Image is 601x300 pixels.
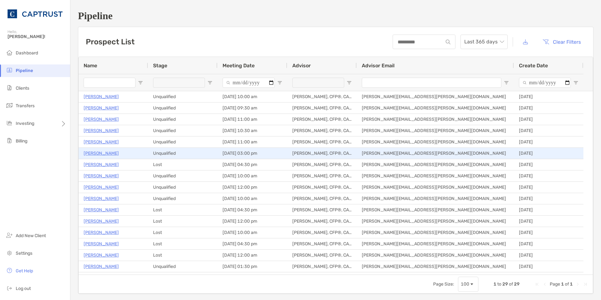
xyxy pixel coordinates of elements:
[86,37,135,46] h3: Prospect List
[148,148,218,159] div: Unqualified
[6,137,13,144] img: billing icon
[84,93,119,101] p: [PERSON_NAME]
[6,231,13,239] img: add_new_client icon
[218,159,287,170] div: [DATE] 04:30 pm
[347,80,352,85] button: Open Filter Menu
[84,149,119,157] a: [PERSON_NAME]
[357,272,514,283] div: [PERSON_NAME][EMAIL_ADDRESS][PERSON_NAME][DOMAIN_NAME]
[357,125,514,136] div: [PERSON_NAME][EMAIL_ADDRESS][PERSON_NAME][DOMAIN_NAME]
[514,281,520,287] span: 29
[148,103,218,114] div: Unqualified
[207,80,212,85] button: Open Filter Menu
[493,281,496,287] span: 1
[84,161,119,169] a: [PERSON_NAME]
[287,216,357,227] div: [PERSON_NAME], CFP®, CAIA
[514,250,583,261] div: [DATE]
[218,170,287,181] div: [DATE] 10:00 am
[16,50,38,56] span: Dashboard
[535,282,540,287] div: First Page
[218,91,287,102] div: [DATE] 10:00 am
[514,125,583,136] div: [DATE]
[287,170,357,181] div: [PERSON_NAME], CFP®, CAIA
[446,40,450,44] img: input icon
[84,78,135,88] input: Name Filter Input
[218,182,287,193] div: [DATE] 12:00 pm
[218,114,287,125] div: [DATE] 11:00 am
[16,103,35,108] span: Transfers
[357,227,514,238] div: [PERSON_NAME][EMAIL_ADDRESS][PERSON_NAME][DOMAIN_NAME]
[287,193,357,204] div: [PERSON_NAME], CFP®, CAIA
[519,78,571,88] input: Create Date Filter Input
[84,138,119,146] a: [PERSON_NAME]
[287,114,357,125] div: [PERSON_NAME], CFP®, CAIA
[514,182,583,193] div: [DATE]
[84,240,119,248] a: [PERSON_NAME]
[357,193,514,204] div: [PERSON_NAME][EMAIL_ADDRESS][PERSON_NAME][DOMAIN_NAME]
[357,170,514,181] div: [PERSON_NAME][EMAIL_ADDRESS][PERSON_NAME][DOMAIN_NAME]
[148,272,218,283] div: Lost
[16,233,46,238] span: Add New Client
[218,261,287,272] div: [DATE] 01:30 pm
[148,193,218,204] div: Unqualified
[84,195,119,203] p: [PERSON_NAME]
[287,159,357,170] div: [PERSON_NAME], CFP®, CAIA
[287,91,357,102] div: [PERSON_NAME], CFP®, CAIA
[218,125,287,136] div: [DATE] 10:30 am
[6,49,13,56] img: dashboard icon
[84,183,119,191] a: [PERSON_NAME]
[357,238,514,249] div: [PERSON_NAME][EMAIL_ADDRESS][PERSON_NAME][DOMAIN_NAME]
[84,251,119,259] a: [PERSON_NAME]
[357,148,514,159] div: [PERSON_NAME][EMAIL_ADDRESS][PERSON_NAME][DOMAIN_NAME]
[550,281,560,287] span: Page
[84,229,119,236] a: [PERSON_NAME]
[223,78,275,88] input: Meeting Date Filter Input
[575,282,580,287] div: Next Page
[514,114,583,125] div: [DATE]
[514,193,583,204] div: [DATE]
[362,63,394,69] span: Advisor Email
[84,115,119,123] a: [PERSON_NAME]
[357,114,514,125] div: [PERSON_NAME][EMAIL_ADDRESS][PERSON_NAME][DOMAIN_NAME]
[148,204,218,215] div: Lost
[287,227,357,238] div: [PERSON_NAME], CFP®, CAIA
[8,3,63,25] img: CAPTRUST Logo
[218,250,287,261] div: [DATE] 12:00 am
[84,63,97,69] span: Name
[84,217,119,225] a: [PERSON_NAME]
[16,286,31,291] span: Log out
[514,204,583,215] div: [DATE]
[148,91,218,102] div: Unqualified
[287,261,357,272] div: [PERSON_NAME], CFP®, CAIA
[148,250,218,261] div: Lost
[16,251,32,256] span: Settings
[514,148,583,159] div: [DATE]
[6,284,13,292] img: logout icon
[153,63,167,69] span: Stage
[218,136,287,147] div: [DATE] 11:00 am
[458,277,478,292] div: Page Size
[357,204,514,215] div: [PERSON_NAME][EMAIL_ADDRESS][PERSON_NAME][DOMAIN_NAME]
[287,250,357,261] div: [PERSON_NAME], CFP®, CAIA
[84,263,119,270] a: [PERSON_NAME]
[148,216,218,227] div: Lost
[287,148,357,159] div: [PERSON_NAME], CFP®, CAIA
[287,103,357,114] div: [PERSON_NAME], CFP®, CAIA
[514,170,583,181] div: [DATE]
[218,204,287,215] div: [DATE] 04:30 pm
[218,216,287,227] div: [DATE] 12:00 pm
[223,63,255,69] span: Meeting Date
[561,281,564,287] span: 1
[509,281,513,287] span: of
[6,102,13,109] img: transfers icon
[138,80,143,85] button: Open Filter Menu
[357,182,514,193] div: [PERSON_NAME][EMAIL_ADDRESS][PERSON_NAME][DOMAIN_NAME]
[287,125,357,136] div: [PERSON_NAME], CFP®, CAIA
[565,281,569,287] span: of
[287,182,357,193] div: [PERSON_NAME], CFP®, CAIA
[287,204,357,215] div: [PERSON_NAME], CFP®, CAIA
